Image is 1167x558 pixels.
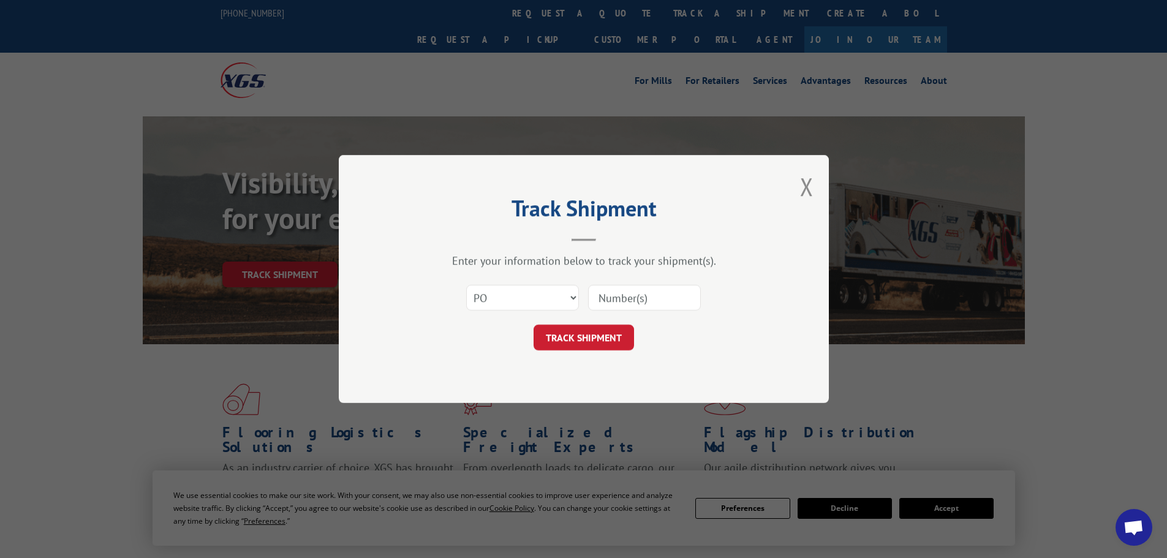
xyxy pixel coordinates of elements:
button: Close modal [800,170,814,203]
div: Enter your information below to track your shipment(s). [400,254,768,268]
input: Number(s) [588,285,701,311]
h2: Track Shipment [400,200,768,223]
button: TRACK SHIPMENT [534,325,634,350]
div: Open chat [1116,509,1152,546]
